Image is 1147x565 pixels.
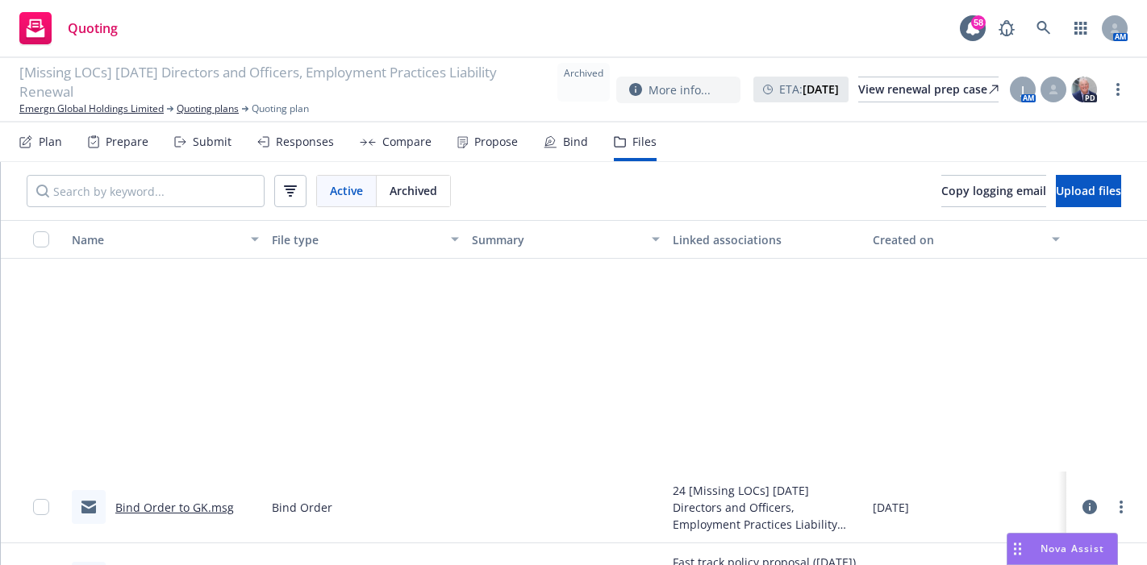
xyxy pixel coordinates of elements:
[33,499,49,515] input: Toggle Row Selected
[330,182,363,199] span: Active
[39,135,62,148] div: Plan
[272,499,332,516] span: Bind Order
[1028,12,1060,44] a: Search
[265,220,465,259] button: File type
[941,175,1046,207] button: Copy logging email
[1071,77,1097,102] img: photo
[33,231,49,247] input: Select all
[1108,80,1128,99] a: more
[1021,81,1024,98] span: J
[465,220,665,259] button: Summary
[72,231,241,248] div: Name
[390,182,437,199] span: Archived
[1056,175,1121,207] button: Upload files
[19,102,164,116] a: Emergn Global Holdings Limited
[68,22,118,35] span: Quoting
[27,175,265,207] input: Search by keyword...
[106,135,148,148] div: Prepare
[616,77,740,103] button: More info...
[382,135,432,148] div: Compare
[779,81,839,98] span: ETA :
[873,499,909,516] span: [DATE]
[649,81,711,98] span: More info...
[65,220,265,259] button: Name
[563,135,588,148] div: Bind
[272,231,441,248] div: File type
[1007,534,1028,564] div: Drag to move
[474,135,518,148] div: Propose
[564,66,603,81] span: Archived
[632,135,657,148] div: Files
[971,15,986,30] div: 58
[1007,533,1118,565] button: Nova Assist
[673,482,860,533] div: 24 [Missing LOCs] [DATE] Directors and Officers, Employment Practices Liability Renewal
[803,81,839,97] strong: [DATE]
[13,6,124,51] a: Quoting
[115,500,234,515] a: Bind Order to GK.msg
[472,231,641,248] div: Summary
[866,220,1066,259] button: Created on
[991,12,1023,44] a: Report a Bug
[19,63,551,102] span: [Missing LOCs] [DATE] Directors and Officers, Employment Practices Liability Renewal
[873,231,1042,248] div: Created on
[252,102,309,116] span: Quoting plan
[1056,183,1121,198] span: Upload files
[1065,12,1097,44] a: Switch app
[858,77,999,102] a: View renewal prep case
[666,220,866,259] button: Linked associations
[941,183,1046,198] span: Copy logging email
[1041,542,1104,555] span: Nova Assist
[276,135,334,148] div: Responses
[673,231,860,248] div: Linked associations
[177,102,239,116] a: Quoting plans
[1112,497,1131,517] a: more
[193,135,231,148] div: Submit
